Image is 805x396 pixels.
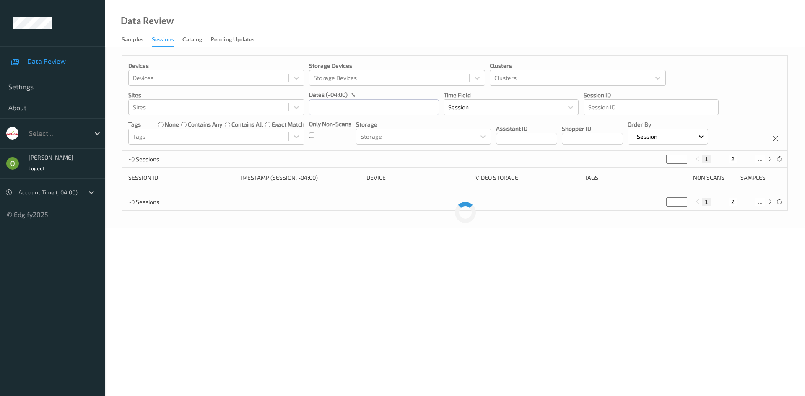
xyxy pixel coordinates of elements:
p: Devices [128,62,304,70]
a: Sessions [152,34,182,47]
a: Catalog [182,34,210,46]
a: Pending Updates [210,34,263,46]
p: Tags [128,120,141,129]
a: Samples [122,34,152,46]
p: Storage [356,120,491,129]
p: Shopper ID [562,124,623,133]
label: none [165,120,179,129]
button: ... [755,155,765,163]
button: ... [755,198,765,206]
p: ~0 Sessions [128,155,191,163]
button: 1 [702,198,711,206]
button: 1 [702,155,711,163]
div: Non Scans [693,173,734,182]
div: Catalog [182,35,202,46]
p: Session [634,132,660,141]
div: Samples [122,35,143,46]
div: Sessions [152,35,174,47]
div: Data Review [121,17,174,25]
p: dates (-04:00) [309,91,348,99]
p: Session ID [584,91,719,99]
button: 2 [729,198,737,206]
p: Only Non-Scans [309,120,351,128]
p: Storage Devices [309,62,485,70]
label: contains any [188,120,222,129]
div: Session ID [128,173,231,182]
div: Device [366,173,470,182]
label: exact match [272,120,304,129]
div: Timestamp (Session, -04:00) [237,173,361,182]
p: Sites [128,91,304,99]
p: Clusters [490,62,666,70]
div: Samples [740,173,782,182]
p: ~0 Sessions [128,198,191,206]
p: Order By [628,120,708,129]
button: 2 [729,155,737,163]
label: contains all [231,120,263,129]
p: Time Field [444,91,579,99]
div: Video Storage [475,173,579,182]
p: Assistant ID [496,124,557,133]
div: Tags [584,173,688,182]
div: Pending Updates [210,35,254,46]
